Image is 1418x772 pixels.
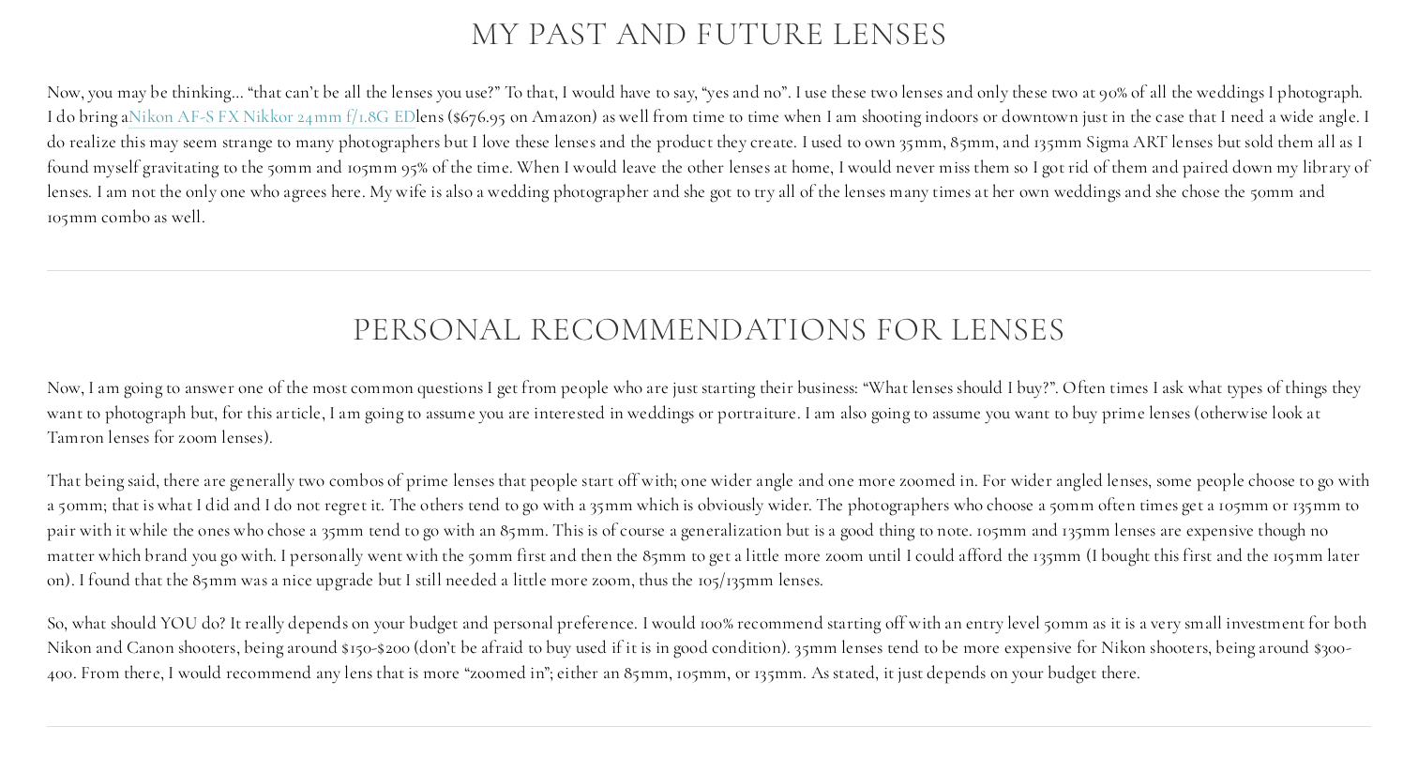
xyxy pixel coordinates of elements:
[47,375,1371,450] p: Now, I am going to answer one of the most common questions I get from people who are just startin...
[47,311,1371,348] h2: Personal Recommendations for Lenses
[47,16,1371,53] h2: My Past and Future Lenses
[47,611,1371,686] p: So, what should YOU do? It really depends on your budget and personal preference. I would 100% re...
[47,80,1371,230] p: Now, you may be thinking… “that can’t be all the lenses you use?” To that, I would have to say, “...
[128,105,415,129] a: Nikon AF-S FX Nikkor 24mm f/1.8G ED
[47,468,1371,593] p: That being said, there are generally two combos of prime lenses that people start off with; one w...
